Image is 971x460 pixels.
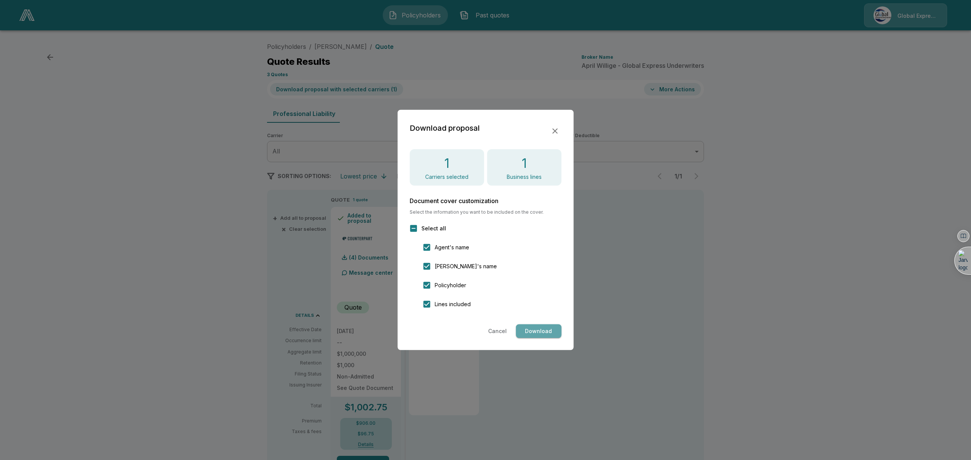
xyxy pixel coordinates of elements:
p: Carriers selected [425,174,468,180]
span: Policyholder [435,281,466,289]
span: Agent's name [435,243,469,251]
button: Download [516,324,561,338]
h2: Download proposal [410,122,480,134]
span: [PERSON_NAME]'s name [435,262,497,270]
button: Cancel [485,324,510,338]
h4: 1 [522,155,527,171]
h4: 1 [444,155,449,171]
span: Select the information you want to be included on the cover. [410,210,561,214]
span: Lines included [435,300,471,308]
p: Business lines [507,174,542,180]
h6: Document cover customization [410,198,561,204]
span: Select all [421,224,446,232]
